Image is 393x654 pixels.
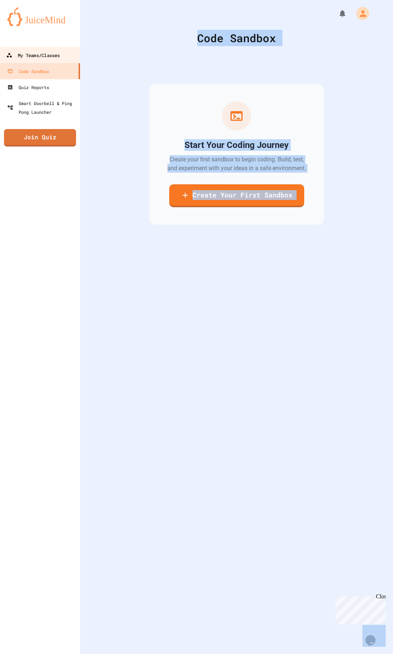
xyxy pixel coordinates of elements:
img: logo-orange.svg [7,7,73,26]
a: Create Your First Sandbox [169,184,304,207]
a: Join Quiz [4,129,76,147]
div: My Notifications [325,7,349,20]
div: Chat with us now!Close [3,3,50,46]
iframe: chat widget [362,625,386,647]
div: Quiz Reports [7,83,49,92]
div: Code Sandbox [98,30,375,46]
h2: Start Your Coding Journey [184,139,289,151]
div: Code Sandbox [7,67,49,76]
div: My Account [349,5,371,22]
div: My Teams/Classes [6,51,60,60]
div: Smart Doorbell & Ping Pong Launcher [7,99,77,116]
p: Create your first sandbox to begin coding. Build, test, and experiment with your ideas in a safe ... [167,155,306,173]
iframe: chat widget [333,593,386,624]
